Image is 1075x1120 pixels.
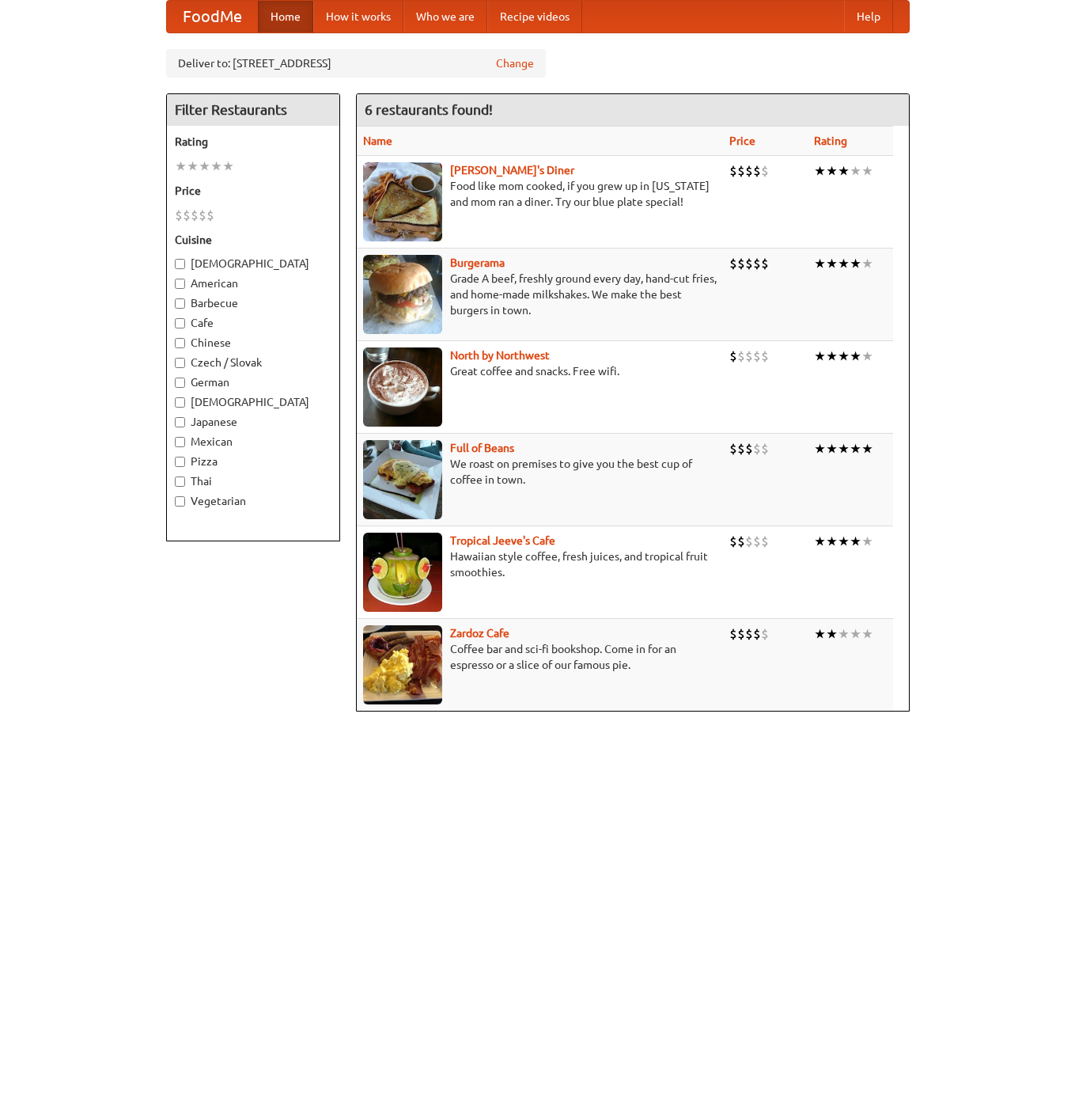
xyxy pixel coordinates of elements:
[175,338,185,348] input: Chinese
[838,625,850,643] li: ★
[175,476,185,487] input: Thai
[175,358,185,368] input: Czech / Slovak
[175,457,185,467] input: Pizza
[199,207,206,224] li: $
[175,279,185,289] input: American
[761,625,769,643] li: $
[403,1,487,32] a: Who we are
[861,255,873,272] li: ★
[814,440,826,457] li: ★
[838,440,850,457] li: ★
[861,440,873,457] li: ★
[175,275,331,291] label: American
[761,347,769,365] li: $
[363,271,717,318] p: Grade A beef, freshly ground every day, hand-cut fries, and home-made milkshakes. We make the bes...
[814,162,826,180] li: ★
[363,255,442,334] img: burgerama.jpg
[737,440,745,457] li: $
[861,533,873,550] li: ★
[745,440,753,457] li: $
[363,162,442,241] img: sallys.jpg
[861,625,873,643] li: ★
[175,397,185,408] input: [DEMOGRAPHIC_DATA]
[761,162,769,180] li: $
[850,533,861,550] li: ★
[365,102,493,117] ng-pluralize: 6 restaurants found!
[175,437,185,447] input: Mexican
[187,158,199,175] li: ★
[175,454,331,469] label: Pizza
[175,259,185,269] input: [DEMOGRAPHIC_DATA]
[729,162,737,180] li: $
[175,378,185,388] input: German
[487,1,582,32] a: Recipe videos
[737,533,745,550] li: $
[753,625,761,643] li: $
[850,162,861,180] li: ★
[753,533,761,550] li: $
[363,641,717,673] p: Coffee bar and sci-fi bookshop. Come in for an espresso or a slice of our famous pie.
[183,207,191,224] li: $
[363,363,717,379] p: Great coffee and snacks. Free wifi.
[826,625,838,643] li: ★
[814,347,826,365] li: ★
[363,440,442,519] img: beans.jpg
[175,355,331,370] label: Czech / Slovak
[814,533,826,550] li: ★
[729,255,737,272] li: $
[175,183,331,199] h5: Price
[450,534,555,547] a: Tropical Jeeve's Cafe
[729,135,755,147] a: Price
[826,162,838,180] li: ★
[838,347,850,365] li: ★
[258,1,313,32] a: Home
[838,162,850,180] li: ★
[745,347,753,365] li: $
[850,255,861,272] li: ★
[167,1,258,32] a: FoodMe
[753,347,761,365] li: $
[729,440,737,457] li: $
[450,349,550,362] b: North by Northwest
[814,255,826,272] li: ★
[175,207,183,224] li: $
[850,347,861,365] li: ★
[450,442,514,454] a: Full of Beans
[313,1,403,32] a: How it works
[175,335,331,351] label: Chinese
[450,164,574,177] a: [PERSON_NAME]'s Diner
[844,1,893,32] a: Help
[222,158,234,175] li: ★
[826,255,838,272] li: ★
[826,440,838,457] li: ★
[175,374,331,390] label: German
[175,315,331,331] label: Cafe
[175,134,331,150] h5: Rating
[175,414,331,430] label: Japanese
[753,162,761,180] li: $
[450,256,505,269] a: Burgerama
[753,440,761,457] li: $
[175,318,185,328] input: Cafe
[167,94,339,126] h4: Filter Restaurants
[737,255,745,272] li: $
[363,549,717,580] p: Hawaiian style coffee, fresh juices, and tropical fruit smoothies.
[826,347,838,365] li: ★
[199,158,210,175] li: ★
[363,533,442,612] img: jeeves.jpg
[175,394,331,410] label: [DEMOGRAPHIC_DATA]
[838,255,850,272] li: ★
[745,625,753,643] li: $
[737,625,745,643] li: $
[166,49,546,78] div: Deliver to: [STREET_ADDRESS]
[175,417,185,427] input: Japanese
[363,456,717,488] p: We roast on premises to give you the best cup of coffee in town.
[861,162,873,180] li: ★
[745,255,753,272] li: $
[729,347,737,365] li: $
[450,627,509,640] a: Zardoz Cafe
